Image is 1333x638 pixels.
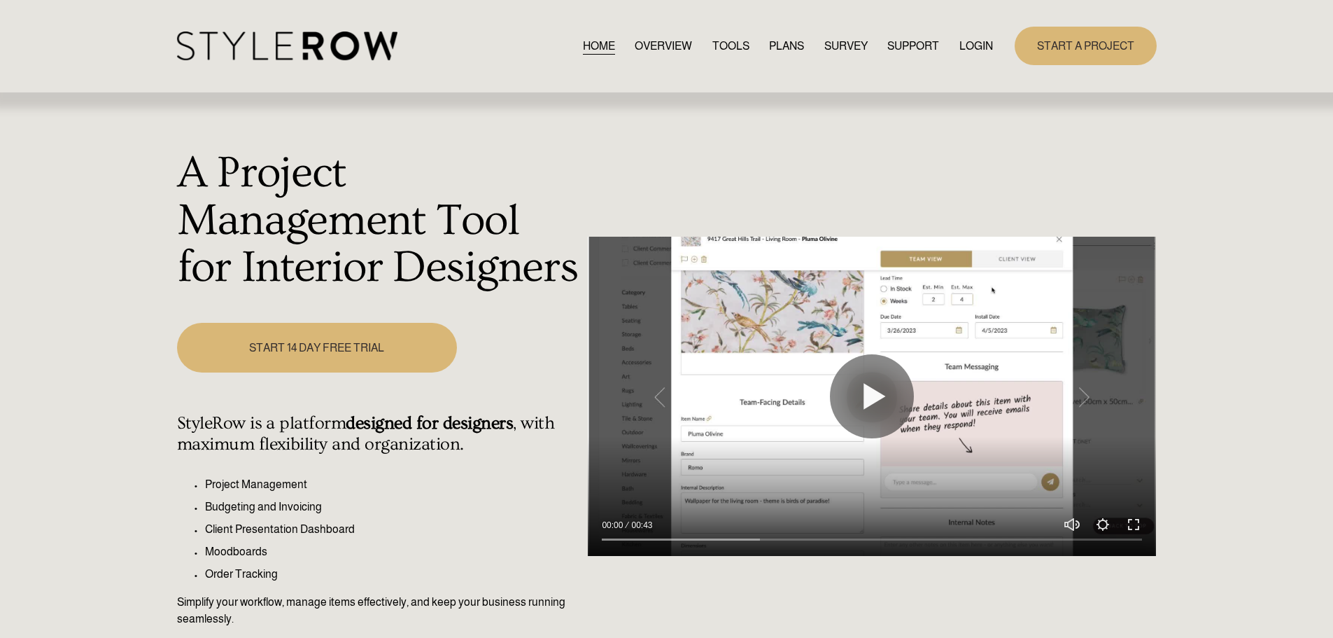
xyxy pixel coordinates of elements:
[626,518,656,532] div: Duration
[824,36,868,55] a: SURVEY
[205,499,581,515] p: Budgeting and Invoicing
[205,543,581,560] p: Moodboards
[602,518,626,532] div: Current time
[177,594,581,627] p: Simplify your workflow, manage items effectively, and keep your business running seamlessly.
[769,36,804,55] a: PLANS
[177,32,397,60] img: StyleRow
[205,476,581,493] p: Project Management
[205,521,581,538] p: Client Presentation Dashboard
[583,36,615,55] a: HOME
[205,566,581,583] p: Order Tracking
[959,36,993,55] a: LOGIN
[830,354,914,438] button: Play
[177,413,581,455] h4: StyleRow is a platform , with maximum flexibility and organization.
[602,535,1142,545] input: Seek
[346,413,513,434] strong: designed for designers
[712,36,749,55] a: TOOLS
[887,36,939,55] a: folder dropdown
[887,38,939,55] span: SUPPORT
[177,323,457,373] a: START 14 DAY FREE TRIAL
[1015,27,1157,65] a: START A PROJECT
[635,36,692,55] a: OVERVIEW
[177,150,581,292] h1: A Project Management Tool for Interior Designers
